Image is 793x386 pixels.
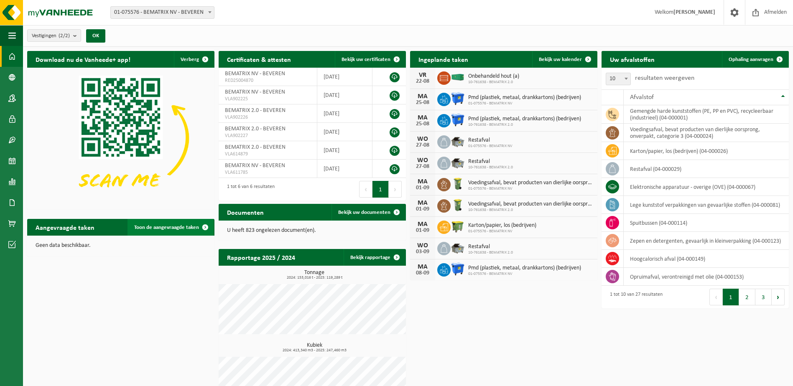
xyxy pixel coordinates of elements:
[451,177,465,191] img: WB-0140-HPE-GN-50
[414,206,431,212] div: 01-09
[225,107,286,114] span: BEMATRIX 2.0 - BEVEREN
[414,249,431,255] div: 03-09
[317,141,372,160] td: [DATE]
[624,268,789,286] td: opruimafval, verontreinigd met olie (04-000153)
[624,250,789,268] td: hoogcalorisch afval (04-000149)
[414,200,431,206] div: MA
[223,180,275,198] div: 1 tot 6 van 6 resultaten
[414,157,431,164] div: WO
[111,7,214,18] span: 01-075576 - BEMATRIX NV - BEVEREN
[624,178,789,196] td: elektronische apparatuur - overige (OVE) (04-000067)
[344,249,405,266] a: Bekijk rapportage
[335,51,405,68] a: Bekijk uw certificaten
[468,201,593,208] span: Voedingsafval, bevat producten van dierlijke oorsprong, onverpakt, categorie 3
[317,160,372,178] td: [DATE]
[468,94,581,101] span: Pmd (plastiek, metaal, drankkartons) (bedrijven)
[451,262,465,276] img: WB-1100-HPE-BE-01
[532,51,597,68] a: Bekijk uw kalender
[225,89,285,95] span: BEMATRIX NV - BEVEREN
[414,136,431,142] div: WO
[414,264,431,270] div: MA
[755,289,772,305] button: 3
[414,93,431,100] div: MA
[451,241,465,255] img: WB-5000-GAL-GY-01
[468,186,593,191] span: 01-075576 - BEMATRIX NV
[27,68,214,208] img: Download de VHEPlus App
[127,219,214,236] a: Toon de aangevraagde taken
[410,51,477,67] h2: Ingeplande taken
[225,126,286,132] span: BEMATRIX 2.0 - BEVEREN
[317,104,372,123] td: [DATE]
[723,289,739,305] button: 1
[414,114,431,121] div: MA
[27,219,103,235] h2: Aangevraagde taken
[468,222,536,229] span: Karton/papier, los (bedrijven)
[389,181,402,198] button: Next
[468,158,513,165] span: Restafval
[468,229,536,234] span: 01-075576 - BEMATRIX NV
[739,289,755,305] button: 2
[630,94,654,101] span: Afvalstof
[673,9,715,15] strong: [PERSON_NAME]
[414,178,431,185] div: MA
[414,72,431,79] div: VR
[225,96,311,102] span: VLA902225
[414,270,431,276] div: 08-09
[606,73,631,85] span: 10
[451,113,465,127] img: WB-1100-HPE-BE-01
[227,228,398,234] p: U heeft 823 ongelezen document(en).
[223,270,406,280] h3: Tonnage
[414,221,431,228] div: MA
[414,100,431,106] div: 25-08
[451,198,465,212] img: WB-0140-HPE-GN-50
[468,80,519,85] span: 10-761638 - BEMATRIX 2.0
[414,142,431,148] div: 27-08
[86,29,105,43] button: OK
[451,91,465,106] img: WB-1100-HPE-BE-01
[219,249,303,265] h2: Rapportage 2025 / 2024
[468,180,593,186] span: Voedingsafval, bevat producten van dierlijke oorsprong, onverpakt, categorie 3
[468,116,581,122] span: Pmd (plastiek, metaal, drankkartons) (bedrijven)
[539,57,582,62] span: Bekijk uw kalender
[223,343,406,353] h3: Kubiek
[414,164,431,170] div: 27-08
[372,181,389,198] button: 1
[468,144,513,149] span: 01-075576 - BEMATRIX NV
[602,51,663,67] h2: Uw afvalstoffen
[225,163,285,169] span: BEMATRIX NV - BEVEREN
[331,204,405,221] a: Bekijk uw documenten
[468,208,593,213] span: 10-761638 - BEMATRIX 2.0
[468,272,581,277] span: 01-075576 - BEMATRIX NV
[451,134,465,148] img: WB-5000-GAL-GY-01
[468,137,513,144] span: Restafval
[225,144,286,150] span: BEMATRIX 2.0 - BEVEREN
[468,265,581,272] span: Pmd (plastiek, metaal, drankkartons) (bedrijven)
[110,6,214,19] span: 01-075576 - BEMATRIX NV - BEVEREN
[225,151,311,157] span: VLA614879
[223,276,406,280] span: 2024: 153,016 t - 2025: 119,289 t
[709,289,723,305] button: Previous
[174,51,214,68] button: Verberg
[342,57,390,62] span: Bekijk uw certificaten
[624,196,789,214] td: lege kunststof verpakkingen van gevaarlijke stoffen (04-000081)
[181,57,199,62] span: Verberg
[451,155,465,170] img: WB-5000-GAL-GY-01
[414,79,431,84] div: 22-08
[468,101,581,106] span: 01-075576 - BEMATRIX NV
[32,30,70,42] span: Vestigingen
[59,33,70,38] count: (2/2)
[338,210,390,215] span: Bekijk uw documenten
[624,232,789,250] td: zepen en detergenten, gevaarlijk in kleinverpakking (04-000123)
[606,288,663,306] div: 1 tot 10 van 27 resultaten
[772,289,785,305] button: Next
[317,86,372,104] td: [DATE]
[624,105,789,124] td: gemengde harde kunststoffen (PE, PP en PVC), recycleerbaar (industrieel) (04-000001)
[414,121,431,127] div: 25-08
[624,214,789,232] td: spuitbussen (04-000114)
[414,228,431,234] div: 01-09
[624,160,789,178] td: restafval (04-000029)
[225,132,311,139] span: VLA902227
[414,185,431,191] div: 01-09
[219,51,299,67] h2: Certificaten & attesten
[624,142,789,160] td: karton/papier, los (bedrijven) (04-000026)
